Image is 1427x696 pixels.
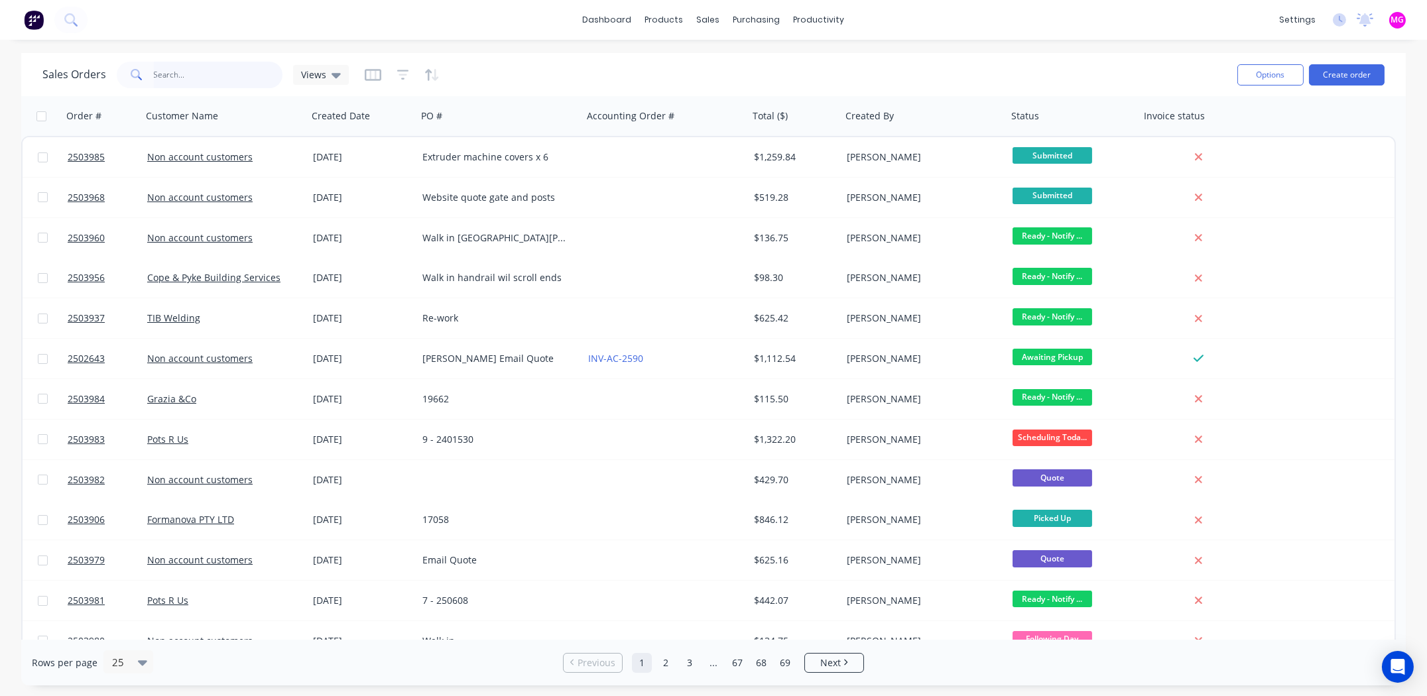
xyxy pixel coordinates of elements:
[754,634,832,648] div: $134.75
[313,553,412,567] div: [DATE]
[147,392,196,405] a: Grazia &Co
[422,433,570,446] div: 9 - 2401530
[147,231,253,244] a: Non account customers
[301,68,326,82] span: Views
[313,392,412,406] div: [DATE]
[632,653,652,673] a: Page 1 is your current page
[68,581,147,620] a: 2503981
[754,150,832,164] div: $1,259.84
[1013,227,1092,244] span: Ready - Notify ...
[68,500,147,540] a: 2503906
[313,271,412,284] div: [DATE]
[422,191,570,204] div: Website quote gate and posts
[805,656,863,669] a: Next page
[1013,349,1092,365] span: Awaiting Pickup
[68,150,105,164] span: 2503985
[24,10,44,30] img: Factory
[578,656,615,669] span: Previous
[68,553,105,567] span: 2503979
[754,553,832,567] div: $625.16
[1013,631,1092,648] span: Following Day
[775,653,795,673] a: Page 69
[754,433,832,446] div: $1,322.20
[1013,430,1092,446] span: Scheduling Toda...
[588,352,643,365] a: INV-AC-2590
[68,594,105,607] span: 2503981
[656,653,676,673] a: Page 2
[421,109,442,123] div: PO #
[680,653,700,673] a: Page 3
[312,109,370,123] div: Created Date
[313,352,412,365] div: [DATE]
[147,352,253,365] a: Non account customers
[68,540,147,580] a: 2503979
[787,10,851,30] div: productivity
[1237,64,1304,86] button: Options
[727,653,747,673] a: Page 67
[587,109,674,123] div: Accounting Order #
[1013,550,1092,567] span: Quote
[68,271,105,284] span: 2503956
[422,594,570,607] div: 7 - 250608
[313,191,412,204] div: [DATE]
[847,553,994,567] div: [PERSON_NAME]
[147,150,253,163] a: Non account customers
[847,312,994,325] div: [PERSON_NAME]
[847,473,994,487] div: [PERSON_NAME]
[1013,188,1092,204] span: Submitted
[422,392,570,406] div: 19662
[422,312,570,325] div: Re-work
[147,473,253,486] a: Non account customers
[313,150,412,164] div: [DATE]
[754,513,832,526] div: $846.12
[68,634,105,648] span: 2503980
[68,298,147,338] a: 2503937
[704,653,723,673] a: Jump forward
[754,231,832,245] div: $136.75
[847,594,994,607] div: [PERSON_NAME]
[68,191,105,204] span: 2503968
[68,392,105,406] span: 2503984
[845,109,894,123] div: Created By
[422,513,570,526] div: 17058
[847,433,994,446] div: [PERSON_NAME]
[727,10,787,30] div: purchasing
[147,191,253,203] a: Non account customers
[68,473,105,487] span: 2503982
[68,513,105,526] span: 2503906
[754,392,832,406] div: $115.50
[754,352,832,365] div: $1,112.54
[754,312,832,325] div: $625.42
[847,392,994,406] div: [PERSON_NAME]
[147,433,188,445] a: Pots R Us
[68,137,147,177] a: 2503985
[1011,109,1039,123] div: Status
[66,109,101,123] div: Order #
[313,513,412,526] div: [DATE]
[1013,591,1092,607] span: Ready - Notify ...
[1013,308,1092,325] span: Ready - Notify ...
[1013,268,1092,284] span: Ready - Notify ...
[1013,469,1092,486] span: Quote
[1382,651,1414,683] div: Open Intercom Messenger
[564,656,622,669] a: Previous page
[847,513,994,526] div: [PERSON_NAME]
[313,433,412,446] div: [DATE]
[68,312,105,325] span: 2503937
[754,191,832,204] div: $519.28
[1272,10,1322,30] div: settings
[313,473,412,487] div: [DATE]
[754,473,832,487] div: $429.70
[313,594,412,607] div: [DATE]
[68,420,147,459] a: 2503983
[847,352,994,365] div: [PERSON_NAME]
[68,621,147,661] a: 2503980
[1391,14,1404,26] span: MG
[68,178,147,217] a: 2503968
[847,231,994,245] div: [PERSON_NAME]
[690,10,727,30] div: sales
[422,231,570,245] div: Walk in [GEOGRAPHIC_DATA][PERSON_NAME]
[422,150,570,164] div: Extruder machine covers x 6
[751,653,771,673] a: Page 68
[68,231,105,245] span: 2503960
